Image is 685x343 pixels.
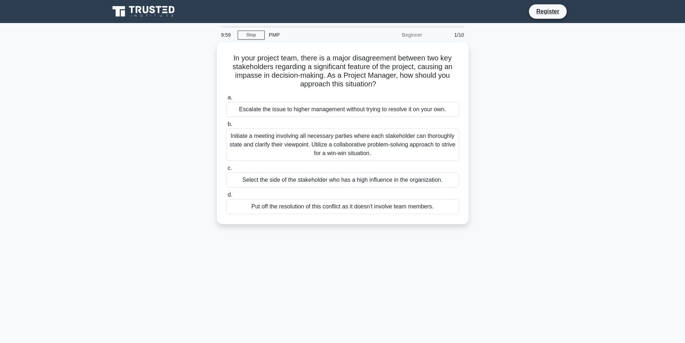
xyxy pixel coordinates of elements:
[228,191,232,198] span: d.
[228,121,232,127] span: b.
[226,128,459,161] div: Initiate a meeting involving all necessary parties where each stakeholder can thoroughly state an...
[217,28,238,42] div: 9:59
[532,7,563,16] a: Register
[426,28,469,42] div: 1/10
[226,172,459,188] div: Select the side of the stakeholder who has a high influence in the organization.
[364,28,426,42] div: Beginner
[228,94,232,100] span: a.
[228,165,232,171] span: c.
[265,28,364,42] div: PMP
[238,31,265,40] a: Stop
[226,199,459,214] div: Put off the resolution of this conflict as it doesn't involve team members.
[225,54,460,89] h5: In your project team, there is a major disagreement between two key stakeholders regarding a sign...
[226,102,459,117] div: Escalate the issue to higher management without trying to resolve it on your own.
